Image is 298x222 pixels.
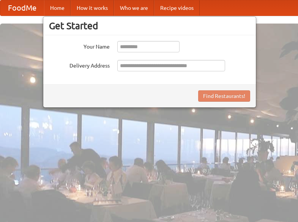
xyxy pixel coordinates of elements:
[114,0,154,16] a: Who we are
[0,0,44,16] a: FoodMe
[71,0,114,16] a: How it works
[49,60,110,69] label: Delivery Address
[198,90,250,102] button: Find Restaurants!
[49,41,110,50] label: Your Name
[154,0,200,16] a: Recipe videos
[44,0,71,16] a: Home
[49,20,250,31] h3: Get Started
